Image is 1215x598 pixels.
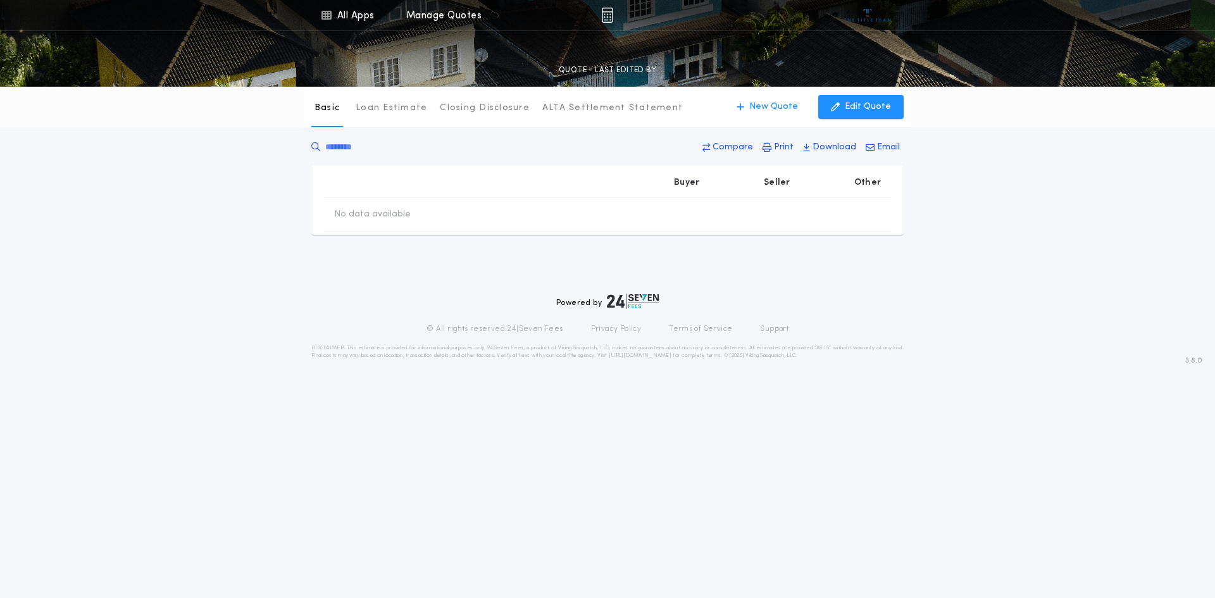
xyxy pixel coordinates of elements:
[862,136,904,159] button: Email
[311,344,904,359] p: DISCLAIMER: This estimate is provided for informational purposes only. 24|Seven Fees, a product o...
[844,9,892,22] img: vs-icon
[845,101,891,113] p: Edit Quote
[699,136,757,159] button: Compare
[724,95,811,119] button: New Quote
[818,95,904,119] button: Edit Quote
[1185,355,1202,366] span: 3.8.0
[764,177,790,189] p: Seller
[542,102,683,115] p: ALTA Settlement Statement
[427,324,563,334] p: © All rights reserved. 24|Seven Fees
[440,102,530,115] p: Closing Disclosure
[591,324,642,334] a: Privacy Policy
[559,64,656,77] p: QUOTE - LAST EDITED BY
[774,141,794,154] p: Print
[760,324,788,334] a: Support
[315,102,340,115] p: Basic
[674,177,699,189] p: Buyer
[609,353,671,358] a: [URL][DOMAIN_NAME]
[854,177,881,189] p: Other
[324,198,421,231] td: No data available
[669,324,732,334] a: Terms of Service
[607,294,659,309] img: logo
[556,294,659,309] div: Powered by
[749,101,798,113] p: New Quote
[356,102,427,115] p: Loan Estimate
[601,8,613,23] img: img
[813,141,856,154] p: Download
[713,141,753,154] p: Compare
[877,141,900,154] p: Email
[759,136,797,159] button: Print
[799,136,860,159] button: Download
